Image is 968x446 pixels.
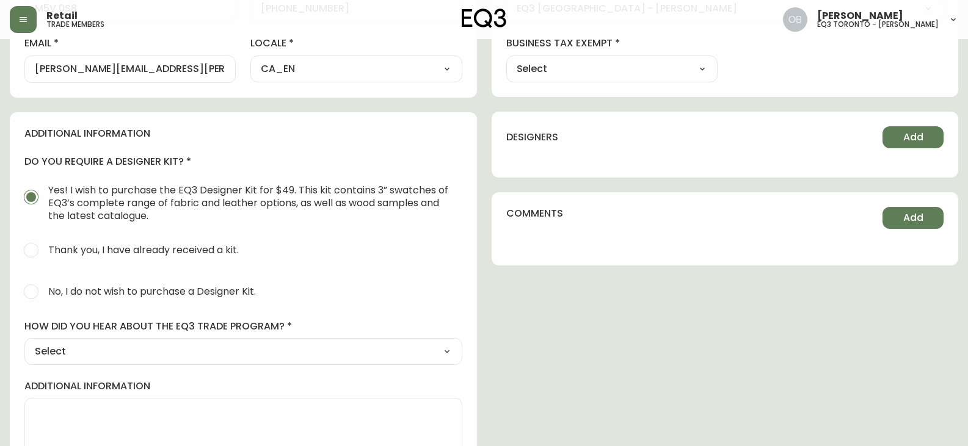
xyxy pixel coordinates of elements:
span: [PERSON_NAME] [817,11,903,21]
label: locale [250,37,462,50]
h4: additional information [24,127,462,140]
h5: eq3 toronto - [PERSON_NAME] [817,21,939,28]
h5: trade members [46,21,104,28]
span: Yes! I wish to purchase the EQ3 Designer Kit for $49. This kit contains 3” swatches of EQ3’s comp... [48,184,453,222]
label: email [24,37,236,50]
span: Add [903,211,923,225]
img: 8e0065c524da89c5c924d5ed86cfe468 [783,7,807,32]
span: Retail [46,11,78,21]
span: No, I do not wish to purchase a Designer Kit. [48,285,256,298]
img: logo [462,9,507,28]
span: Add [903,131,923,144]
button: Add [882,126,944,148]
h4: designers [506,131,558,144]
span: Thank you, I have already received a kit. [48,243,239,256]
label: how did you hear about the eq3 trade program? [24,320,462,333]
label: additional information [24,379,462,393]
button: Add [882,207,944,229]
h4: do you require a designer kit? [24,155,462,168]
h4: comments [506,207,563,220]
label: business tax exempt [506,37,718,50]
